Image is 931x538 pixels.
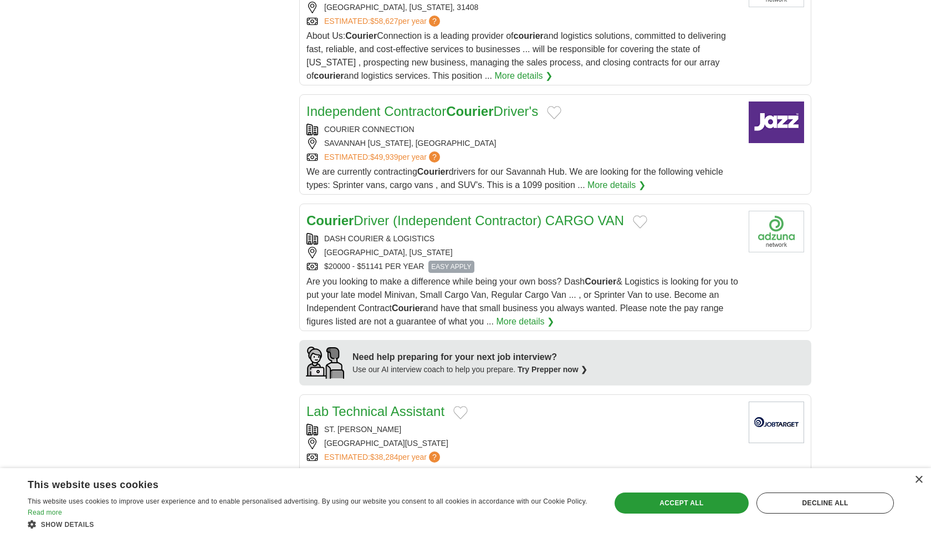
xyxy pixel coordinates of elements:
[615,493,749,514] div: Accept all
[518,365,587,374] a: Try Prepper now ❯
[306,104,538,119] a: Independent ContractorCourierDriver's
[428,261,474,273] span: EASY APPLY
[324,451,442,463] a: ESTIMATED:$38,284per year?
[306,247,740,258] div: [GEOGRAPHIC_DATA], [US_STATE]
[352,351,587,364] div: Need help preparing for your next job interview?
[749,101,804,143] img: Company logo
[429,16,440,27] span: ?
[392,303,423,313] strong: Courier
[28,519,594,530] div: Show details
[494,69,553,83] a: More details ❯
[314,71,344,80] strong: courier
[306,277,738,326] span: Are you looking to make a difference while being your own boss? Dash & Logistics is looking for y...
[914,476,923,484] div: Close
[41,521,94,529] span: Show details
[306,424,740,435] div: ST. [PERSON_NAME]
[587,179,646,192] a: More details ❯
[429,151,440,163] span: ?
[306,124,740,135] div: COURIER CONNECTION
[514,31,544,40] strong: courier
[370,17,398,26] span: $58,627
[306,213,354,228] strong: Courier
[749,402,804,443] img: Company logo
[749,211,804,252] img: Company logo
[28,509,62,516] a: Read more, opens a new window
[547,106,561,119] button: Add to favorite jobs
[429,451,440,463] span: ?
[370,453,398,461] span: $38,284
[585,277,616,286] strong: Courier
[446,104,493,119] strong: Courier
[496,315,554,328] a: More details ❯
[306,2,740,13] div: [GEOGRAPHIC_DATA], [US_STATE], 31408
[306,467,715,516] span: ... and order review recommending appropriate process changes. Prints custom requisitions, dispat...
[306,213,624,228] a: CourierDriver (Independent Contractor) CARGO VAN
[352,364,587,375] div: Use our AI interview coach to help you prepare.
[345,31,377,40] strong: Courier
[306,167,723,190] span: We are currently contracting drivers for our Savannah Hub. We are looking for the following vehic...
[370,153,398,161] span: $49,939
[28,498,587,505] span: This website uses cookies to improve user experience and to enable personalised advertising. By u...
[28,475,566,491] div: This website uses cookies
[306,233,740,245] div: DASH COURIER & LOGISTICS
[453,406,468,419] button: Add to favorite jobs
[324,151,442,163] a: ESTIMATED:$49,939per year?
[306,138,740,149] div: SAVANNAH [US_STATE], [GEOGRAPHIC_DATA]
[633,215,647,229] button: Add to favorite jobs
[417,167,449,176] strong: Courier
[324,16,442,27] a: ESTIMATED:$58,627per year?
[306,31,726,80] span: About Us: Connection is a leading provider of and logistics solutions, committed to delivering fa...
[306,261,740,273] div: $20000 - $51141 PER YEAR
[306,438,740,449] div: [GEOGRAPHIC_DATA][US_STATE]
[306,404,444,419] a: Lab Technical Assistant
[756,493,894,514] div: Decline all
